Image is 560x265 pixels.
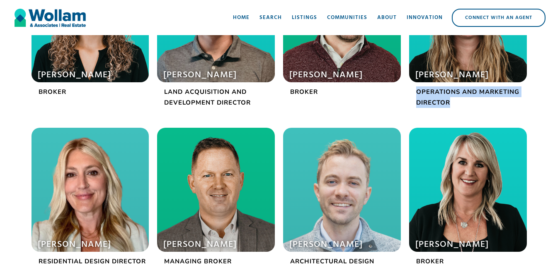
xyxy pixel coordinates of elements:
h1: [PERSON_NAME] [289,69,383,81]
p: Land Acquisition and Development Director [157,86,275,108]
a: Innovation [402,5,448,30]
div: Innovation [407,14,443,22]
p: Operations and Marketing Director [409,86,527,108]
h1: [PERSON_NAME] [163,239,257,251]
div: Communities [327,14,367,22]
div: About [377,14,397,22]
div: Connect with an Agent [453,10,545,26]
div: Search [259,14,282,22]
p: Broker [32,86,149,97]
h1: [PERSON_NAME] [289,239,383,251]
div: Home [233,14,250,22]
h1: [PERSON_NAME] [415,239,509,251]
a: Home [228,5,255,30]
a: home [15,5,86,30]
a: About [372,5,402,30]
a: Listings [287,5,322,30]
a: Search [255,5,287,30]
a: Communities [322,5,372,30]
h1: [PERSON_NAME] [163,69,257,81]
h1: [PERSON_NAME] [415,69,509,81]
div: Listings [292,14,317,22]
h1: [PERSON_NAME] [38,239,132,251]
a: Connect with an Agent [452,9,545,27]
p: Broker [283,86,401,97]
h1: [PERSON_NAME] [38,69,132,81]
